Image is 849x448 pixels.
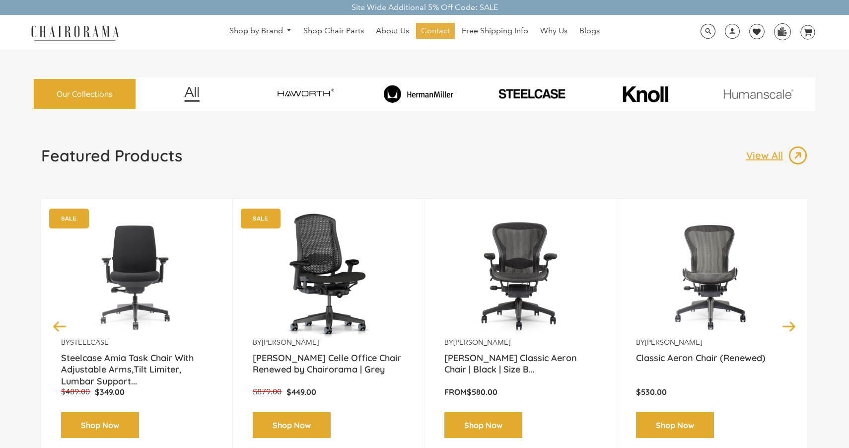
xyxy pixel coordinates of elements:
img: Herman Miller Classic Aeron Chair | Black | Size B (Renewed) - chairorama [444,214,596,338]
a: Blogs [574,23,605,39]
img: image_8_173eb7e0-7579-41b4-bc8e-4ba0b8ba93e8.png [364,85,473,103]
span: $879.00 [253,387,282,396]
a: Shop Now [444,412,522,439]
text: SALE [253,215,268,222]
a: Herman Miller Classic Aeron Chair | Black | Size B (Renewed) - chairorama Herman Miller Classic A... [444,214,596,338]
a: View All [746,146,808,165]
p: View All [746,149,788,162]
img: WhatsApp_Image_2024-07-12_at_16.23.01.webp [775,24,790,39]
span: $580.00 [467,387,497,397]
p: by [61,338,212,347]
a: Steelcase Amia Task Chair With Adjustable Arms,Tilt Limiter, Lumbar Support... [61,352,212,377]
img: PHOTO-2024-07-09-00-53-10-removebg-preview.png [477,87,586,100]
a: Shop Now [253,412,331,439]
a: Shop by Brand [224,23,297,39]
a: Amia Chair by chairorama.com Renewed Amia Chair chairorama.com [61,214,212,338]
img: image_11.png [704,89,813,99]
span: $489.00 [61,387,90,396]
a: Herman Miller Celle Office Chair Renewed by Chairorama | Grey - chairorama Herman Miller Celle Of... [253,214,404,338]
img: image_10_1.png [600,85,690,103]
span: Free Shipping Info [462,26,528,36]
a: Classic Aeron Chair (Renewed) - chairorama Classic Aeron Chair (Renewed) - chairorama [636,214,787,338]
span: Contact [421,26,450,36]
img: image_12.png [164,86,219,102]
a: [PERSON_NAME] Classic Aeron Chair | Black | Size B... [444,352,596,377]
text: SALE [61,215,76,222]
img: chairorama [25,24,125,41]
a: [PERSON_NAME] Celle Office Chair Renewed by Chairorama | Grey [253,352,404,377]
span: $349.00 [95,387,125,397]
span: About Us [376,26,409,36]
p: by [253,338,404,347]
button: Previous [51,317,69,335]
a: Steelcase [70,338,109,347]
span: Shop Chair Parts [303,26,364,36]
img: Herman Miller Celle Office Chair Renewed by Chairorama | Grey - chairorama [253,214,404,338]
a: Why Us [535,23,572,39]
span: $530.00 [636,387,667,397]
a: Free Shipping Info [457,23,533,39]
img: Amia Chair by chairorama.com [61,214,212,338]
p: by [636,338,787,347]
a: Shop Chair Parts [298,23,369,39]
p: by [444,338,596,347]
a: Contact [416,23,455,39]
span: Why Us [540,26,567,36]
nav: DesktopNavigation [167,23,662,41]
img: image_7_14f0750b-d084-457f-979a-a1ab9f6582c4.png [251,81,360,106]
a: Our Collections [34,79,136,109]
a: Shop Now [636,412,714,439]
a: Classic Aeron Chair (Renewed) [636,352,787,377]
button: Next [780,317,798,335]
h1: Featured Products [41,146,182,165]
a: About Us [371,23,414,39]
a: Featured Products [41,146,182,173]
span: Blogs [579,26,600,36]
a: [PERSON_NAME] [262,338,319,347]
span: $449.00 [286,387,316,397]
p: From [444,387,596,397]
a: Shop Now [61,412,139,439]
a: [PERSON_NAME] [645,338,702,347]
img: image_13.png [788,146,808,165]
a: [PERSON_NAME] [453,338,510,347]
img: Classic Aeron Chair (Renewed) - chairorama [636,214,787,338]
